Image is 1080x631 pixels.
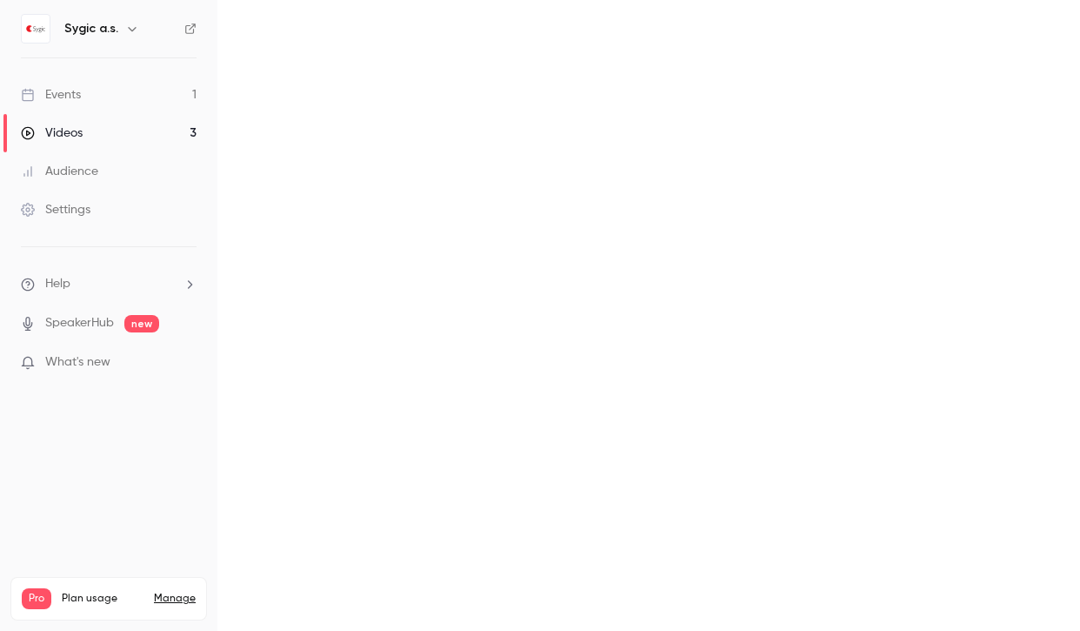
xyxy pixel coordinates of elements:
[21,163,98,180] div: Audience
[45,314,114,332] a: SpeakerHub
[21,201,90,218] div: Settings
[22,588,51,609] span: Pro
[21,275,197,293] li: help-dropdown-opener
[21,124,83,142] div: Videos
[45,275,70,293] span: Help
[154,592,196,606] a: Manage
[21,86,81,104] div: Events
[62,592,143,606] span: Plan usage
[124,315,159,332] span: new
[64,20,118,37] h6: Sygic a.s.
[22,15,50,43] img: Sygic a.s.
[176,355,197,371] iframe: Noticeable Trigger
[45,353,110,372] span: What's new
